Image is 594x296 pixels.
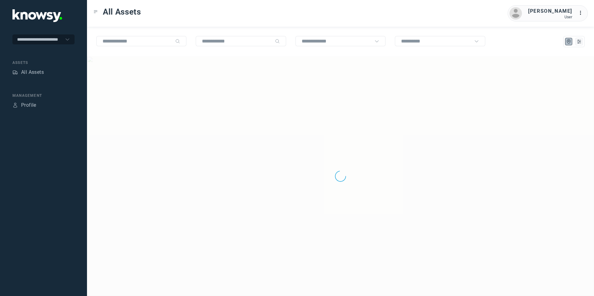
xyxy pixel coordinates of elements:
img: avatar.png [509,7,522,20]
a: ProfileProfile [12,101,36,109]
div: : [578,9,586,18]
div: Profile [21,101,36,109]
div: Search [275,39,280,44]
div: List [576,39,582,44]
div: User [528,15,572,19]
div: Management [12,93,75,98]
div: Map [566,39,572,44]
span: All Assets [103,6,141,17]
div: [PERSON_NAME] [528,7,572,15]
div: All Assets [21,69,44,76]
img: Application Logo [12,9,62,22]
a: AssetsAll Assets [12,69,44,76]
div: Search [175,39,180,44]
div: Assets [12,70,18,75]
tspan: ... [579,11,585,15]
div: Profile [12,102,18,108]
div: Toggle Menu [94,10,98,14]
div: : [578,9,586,17]
div: Assets [12,60,75,65]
